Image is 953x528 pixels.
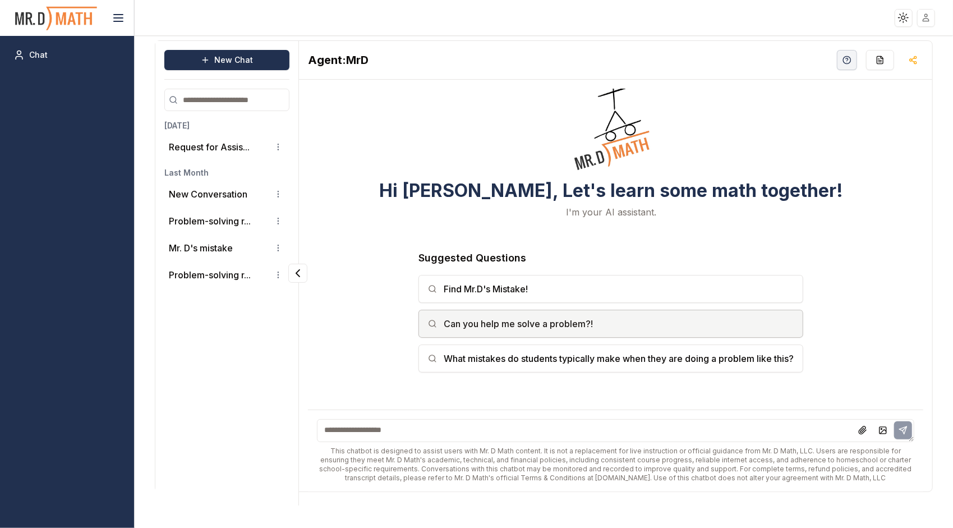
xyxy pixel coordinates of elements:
button: Help Videos [837,50,857,70]
button: Problem-solving r... [169,268,251,282]
p: New Conversation [169,187,247,201]
button: Conversation options [271,214,285,228]
span: Chat [29,49,48,61]
h3: [DATE] [164,120,289,131]
div: This chatbot is designed to assist users with Mr. D Math content. It is not a replacement for liv... [317,447,914,483]
button: What mistakes do students typically make when they are doing a problem like this? [418,345,803,373]
button: Conversation options [271,241,285,255]
img: Welcome Owl [566,62,656,172]
p: I'm your AI assistant. [566,205,656,219]
button: Re-Fill Questions [866,50,894,70]
button: Conversation options [271,187,285,201]
button: Can you help me solve a problem?! [418,310,803,338]
h3: Suggested Questions [418,250,803,266]
button: Problem-solving r... [169,214,251,228]
h2: MrD [308,52,369,68]
img: PromptOwl [14,3,98,33]
img: placeholder-user.jpg [918,10,934,26]
button: Find Mr.D's Mistake! [418,275,803,303]
button: Collapse panel [288,264,307,283]
button: Conversation options [271,268,285,282]
button: Conversation options [271,140,285,154]
button: New Chat [164,50,289,70]
p: Mr. D's mistake [169,241,233,255]
h3: Last Month [164,167,289,178]
a: Chat [9,45,125,65]
button: Request for Assis... [169,140,250,154]
h3: Hi [PERSON_NAME], Let's learn some math together! [379,181,843,201]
